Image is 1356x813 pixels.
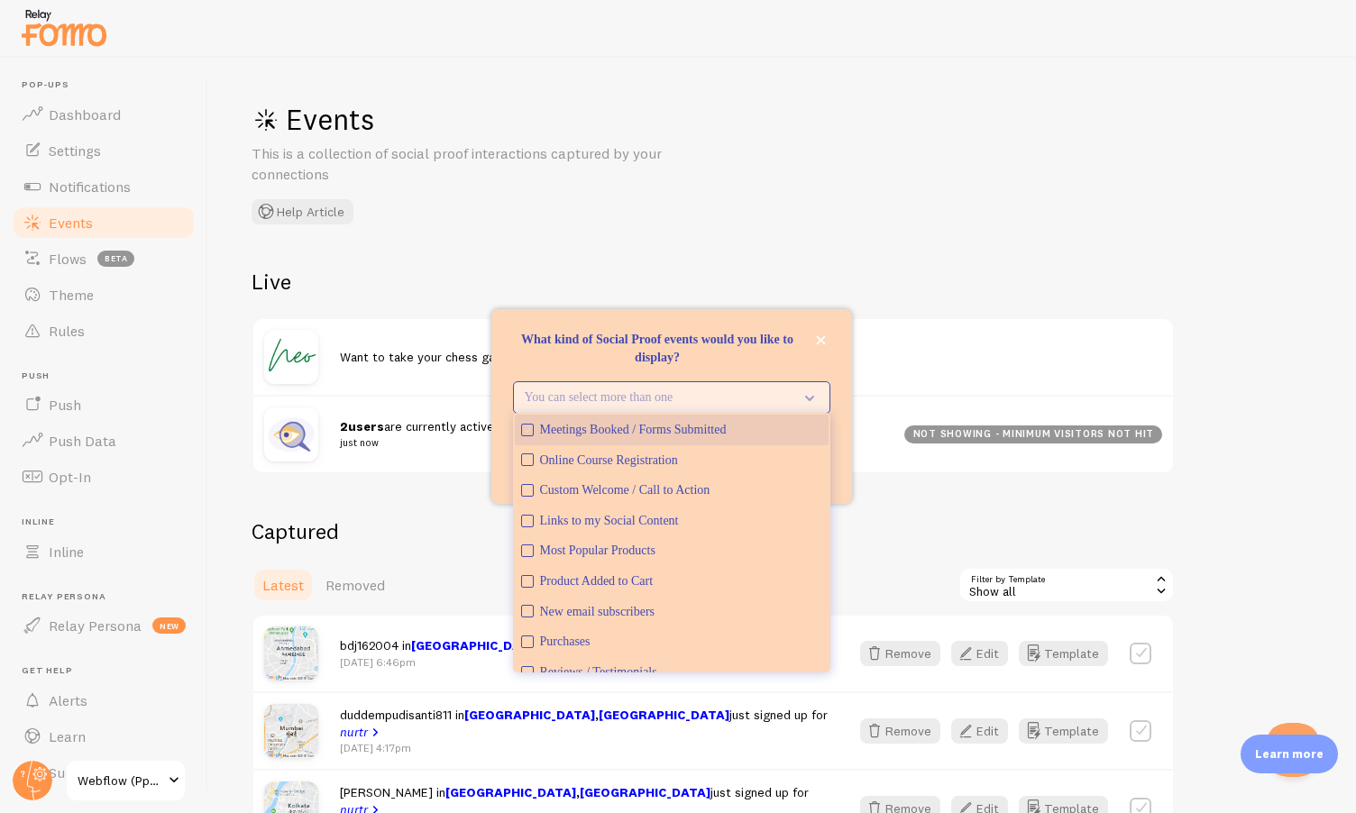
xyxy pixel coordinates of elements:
[515,535,829,566] button: Most Popular Products
[22,665,197,677] span: Get Help
[315,567,396,603] a: Removed
[515,415,829,445] button: Meetings Booked / Forms Submitted
[340,418,384,434] strong: users
[340,418,348,434] span: 2
[515,506,829,536] button: Links to my Social Content
[49,286,94,304] span: Theme
[262,576,304,594] span: Latest
[513,381,830,414] button: You can select more than one
[340,740,828,755] p: [DATE] 4:17pm
[1019,718,1108,744] button: Template
[951,641,1019,666] a: Edit
[49,691,87,709] span: Alerts
[252,199,353,224] button: Help Article
[49,617,142,635] span: Relay Persona
[513,331,830,367] p: What kind of Social Proof events would you like to display?
[49,727,86,745] span: Learn
[11,607,197,644] a: Relay Persona new
[411,637,542,653] span: [GEOGRAPHIC_DATA]
[1241,735,1338,773] div: Learn more
[252,101,793,138] h1: Events
[525,388,793,406] p: You can select more than one
[49,178,131,196] span: Notifications
[252,268,1175,296] h2: Live
[11,423,197,459] a: Push Data
[958,567,1175,603] div: Show all
[599,707,729,723] span: [GEOGRAPHIC_DATA]
[540,572,822,590] div: Product Added to Cart
[1266,723,1320,777] iframe: Help Scout Beacon - Open
[540,421,822,439] div: Meetings Booked / Forms Submitted
[11,387,197,423] a: Push
[860,718,940,744] button: Remove
[49,214,93,232] span: Events
[340,637,818,653] span: bdj162004 in just signed up for
[264,704,318,758] img: Mumbai-Maharashtra-India.png
[580,784,710,800] span: [GEOGRAPHIC_DATA]
[11,313,197,349] a: Rules
[515,597,829,627] button: New email subscribers
[65,759,187,802] a: Webflow (Ppdev)
[11,132,197,169] a: Settings
[325,576,385,594] span: Removed
[11,754,197,790] a: Support
[49,396,81,414] span: Push
[340,418,883,452] span: are currently active on our website
[49,432,116,450] span: Push Data
[540,481,822,499] div: Custom Welcome / Call to Action
[540,603,822,621] div: New email subscribers
[340,724,368,740] em: nurtr
[264,626,318,681] img: Ahmedabad-Gujarat-India.png
[1255,745,1324,763] p: Learn more
[540,512,822,530] div: Links to my Social Content
[445,784,576,800] span: [GEOGRAPHIC_DATA]
[22,370,197,382] span: Push
[11,277,197,313] a: Theme
[22,79,197,91] span: Pop-ups
[264,407,318,461] img: inquiry.jpg
[904,425,1162,443] div: not showing - minimum visitors not hit
[811,331,830,350] button: close,
[951,718,1019,744] a: Edit
[264,330,318,384] img: 63e4f0230de40782485c5851_Neo%20(40%20%C3%97%2040%20px)%20(100%20%C3%97%20100%20px).webp
[19,5,109,50] img: fomo-relay-logo-orange.svg
[252,517,1175,545] h2: Captured
[22,591,197,603] span: Relay Persona
[11,96,197,132] a: Dashboard
[464,707,595,723] span: [GEOGRAPHIC_DATA]
[11,682,197,718] a: Alerts
[11,534,197,570] a: Inline
[411,637,676,653] strong: ,
[540,663,822,681] div: Reviews / Testimonials
[11,718,197,754] a: Learn
[252,143,684,185] p: This is a collection of social proof interactions captured by your connections
[152,617,186,634] span: new
[951,718,1008,744] button: Edit
[515,657,829,688] button: Reviews / Testimonials
[340,349,815,365] span: Want to take your chess game to the next level? Take nurtr membership [DATE]!
[540,452,822,470] div: Online Course Registration
[22,516,197,528] span: Inline
[340,654,818,670] p: [DATE] 6:46pm
[97,251,134,267] span: beta
[1019,641,1108,666] button: Template
[491,309,852,504] div: What kind of Social Proof events would you like to display?
[49,543,84,561] span: Inline
[540,633,822,651] div: Purchases
[11,459,197,495] a: Opt-In
[515,566,829,597] button: Product Added to Cart
[340,707,828,740] span: duddempudisanti811 in just signed up for
[540,542,822,560] div: Most Popular Products
[11,169,197,205] a: Notifications
[49,468,91,486] span: Opt-In
[464,707,729,723] strong: ,
[515,445,829,476] button: Online Course Registration
[49,250,87,268] span: Flows
[11,241,197,277] a: Flows beta
[860,641,940,666] button: Remove
[49,105,121,123] span: Dashboard
[445,784,710,800] strong: ,
[78,770,163,791] span: Webflow (Ppdev)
